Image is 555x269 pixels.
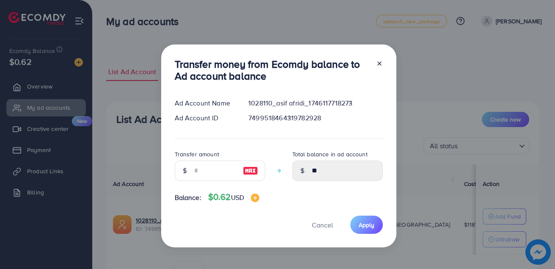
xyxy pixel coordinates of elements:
span: USD [231,193,244,202]
div: 1028110_asif afridi_1746117718273 [242,98,389,108]
img: image [243,166,258,176]
div: Ad Account Name [168,98,242,108]
img: image [251,194,259,202]
h4: $0.62 [208,192,259,202]
span: Balance: [175,193,201,202]
h3: Transfer money from Ecomdy balance to Ad account balance [175,58,369,83]
label: Transfer amount [175,150,219,158]
button: Cancel [301,216,343,234]
button: Apply [350,216,383,234]
span: Apply [359,221,374,229]
label: Total balance in ad account [292,150,368,158]
span: Cancel [312,220,333,230]
div: Ad Account ID [168,113,242,123]
div: 7499518464319782928 [242,113,389,123]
